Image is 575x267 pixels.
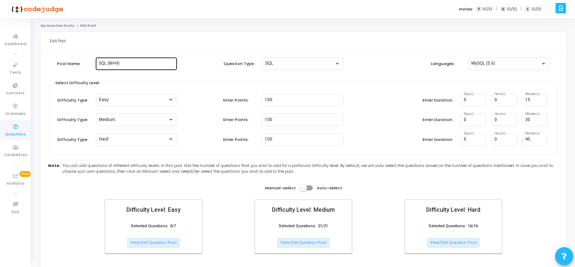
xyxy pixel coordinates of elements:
label: /7 [172,223,176,229]
label: Enter Duration: [423,137,455,143]
span: Easy [99,97,109,102]
span: Candidates [4,152,27,158]
span: You can add questions of different difficulty levels in this pool. Add the number of questions th... [62,163,559,175]
span: Contests [6,90,25,96]
label: Pool Name: [57,61,90,67]
span: Hard [99,137,108,142]
label: 16 [468,223,472,229]
span: | [520,5,522,13]
label: Languages: [431,61,463,67]
label: Selected Questions: [429,223,466,229]
span: New [20,171,31,177]
span: Interviews [5,111,26,117]
span: Questions [5,132,26,138]
b: Note: [48,163,60,175]
span: FAQ [12,209,19,215]
label: Question Type: [224,61,256,67]
label: Enter Duration: [423,117,455,123]
button: View/Edit Question Pool [427,238,479,247]
label: Difficulty Type: [57,137,90,143]
mat-card-title: Difficulty Level: Medium [261,206,346,214]
span: SQL [265,61,273,66]
label: Auto-select [317,185,342,191]
nav: breadcrumb [41,23,566,28]
label: /21 [322,223,328,229]
label: 0 [170,223,172,229]
label: Difficulty Type: [57,97,90,103]
label: 21 [318,223,322,229]
label: Enter Points: [223,137,256,143]
label: Enter Duration: [423,97,455,103]
label: Difficulty Type: [57,117,90,123]
label: Selected Questions: [131,223,168,229]
span: 10/10 [532,6,541,12]
label: Enter Points: [223,97,256,103]
img: logo [9,2,63,16]
span: Dashboard [5,41,26,47]
label: Selected Questions: [279,223,316,229]
span: T [476,7,481,12]
span: | [496,5,497,13]
span: Analytics [7,181,25,187]
span: Edit Pool [80,23,96,28]
span: 10/10 [507,6,517,12]
button: View/Edit Question Pool [277,238,329,247]
span: Medium [99,117,115,122]
label: Enter Points: [223,117,256,123]
span: 10/10 [483,6,492,12]
label: /16 [472,223,478,229]
label: Invites: [459,6,474,12]
div: Edit Pool [50,32,557,50]
span: Tests [10,70,21,76]
span: MySQL (5.6) [471,61,495,66]
div: Select Difficulty Level [54,80,101,87]
mat-card-title: Difficulty Level: Easy [111,206,196,214]
span: I [525,7,530,12]
span: C [501,7,505,12]
label: Manual-select [265,185,296,191]
mat-card-title: Difficulty Level: Hard [411,206,496,214]
a: My Question Pools [41,23,74,28]
button: View/Edit Question Pool [127,238,180,247]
